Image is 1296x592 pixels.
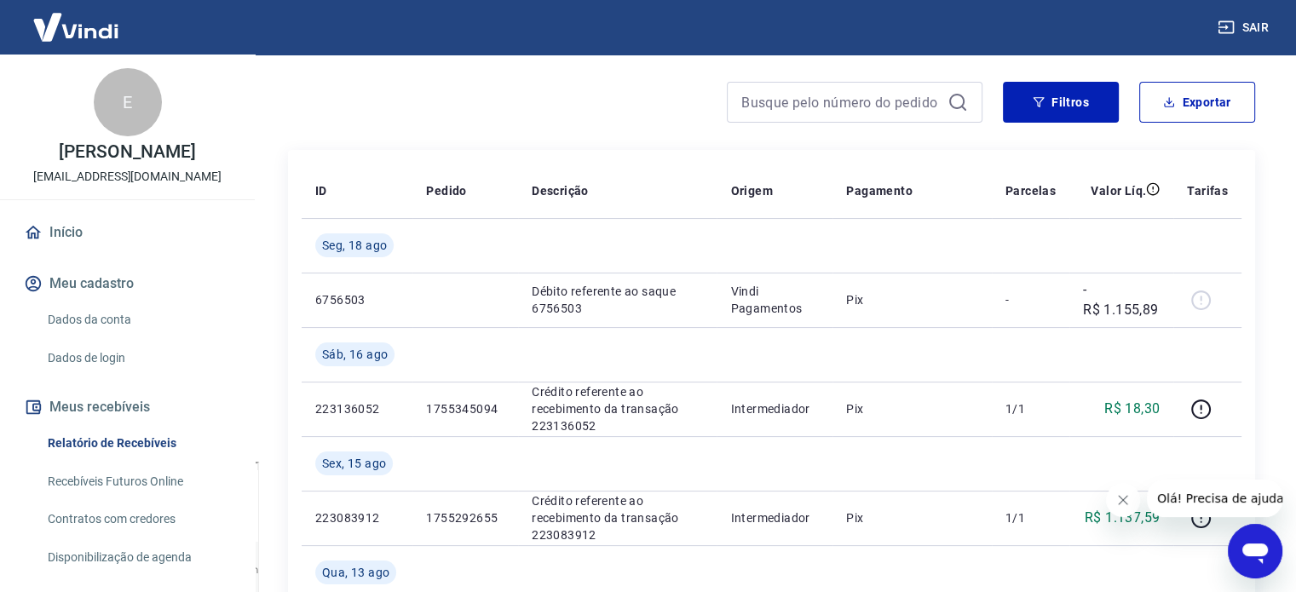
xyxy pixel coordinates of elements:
p: Débito referente ao saque 6756503 [532,283,703,317]
button: Exportar [1139,82,1255,123]
p: Pix [846,400,978,417]
input: Busque pelo número do pedido [741,89,941,115]
p: Valor Líq. [1091,182,1146,199]
p: -R$ 1.155,89 [1083,279,1160,320]
span: Seg, 18 ago [322,237,387,254]
span: Sáb, 16 ago [322,346,388,363]
p: 6756503 [315,291,399,308]
div: [PERSON_NAME]: [DOMAIN_NAME] [44,44,244,58]
p: 223136052 [315,400,399,417]
p: Vindi Pagamentos [730,283,819,317]
iframe: Fechar mensagem [1106,483,1140,517]
img: tab_keywords_by_traffic_grey.svg [180,99,193,112]
p: Tarifas [1187,182,1228,199]
a: Recebíveis Futuros Online [41,464,234,499]
button: Meu cadastro [20,265,234,302]
p: 1/1 [1005,400,1056,417]
p: Pagamento [846,182,913,199]
span: Olá! Precisa de ajuda? [10,12,143,26]
span: Qua, 13 ago [322,564,389,581]
p: [EMAIL_ADDRESS][DOMAIN_NAME] [33,168,222,186]
div: Palavras-chave [199,101,274,112]
p: Crédito referente ao recebimento da transação 223136052 [532,383,703,434]
p: Pedido [426,182,466,199]
a: Contratos com credores [41,502,234,537]
p: R$ 18,30 [1104,399,1160,419]
p: R$ 1.137,59 [1085,508,1160,528]
div: E [94,68,162,136]
p: Intermediador [730,509,819,526]
p: Crédito referente ao recebimento da transação 223083912 [532,492,703,543]
p: 1755292655 [426,509,504,526]
p: Intermediador [730,400,819,417]
a: Dados da conta [41,302,234,337]
span: Sex, 15 ago [322,455,386,472]
a: Início [20,214,234,251]
a: Relatório de Recebíveis [41,426,234,461]
p: 1/1 [1005,509,1056,526]
p: 1755345094 [426,400,504,417]
img: logo_orange.svg [27,27,41,41]
button: Meus recebíveis [20,388,234,426]
a: Disponibilização de agenda [41,540,234,575]
div: Domínio [89,101,130,112]
p: [PERSON_NAME] [59,143,195,161]
p: 223083912 [315,509,399,526]
iframe: Botão para abrir a janela de mensagens [1228,524,1282,578]
a: Dados de login [41,341,234,376]
iframe: Mensagem da empresa [1147,480,1282,517]
img: tab_domain_overview_orange.svg [71,99,84,112]
div: v 4.0.25 [48,27,84,41]
p: Pix [846,509,978,526]
p: ID [315,182,327,199]
p: Descrição [532,182,589,199]
p: Origem [730,182,772,199]
button: Sair [1214,12,1276,43]
p: Parcelas [1005,182,1056,199]
img: website_grey.svg [27,44,41,58]
p: Pix [846,291,978,308]
button: Filtros [1003,82,1119,123]
img: Vindi [20,1,131,53]
p: - [1005,291,1056,308]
